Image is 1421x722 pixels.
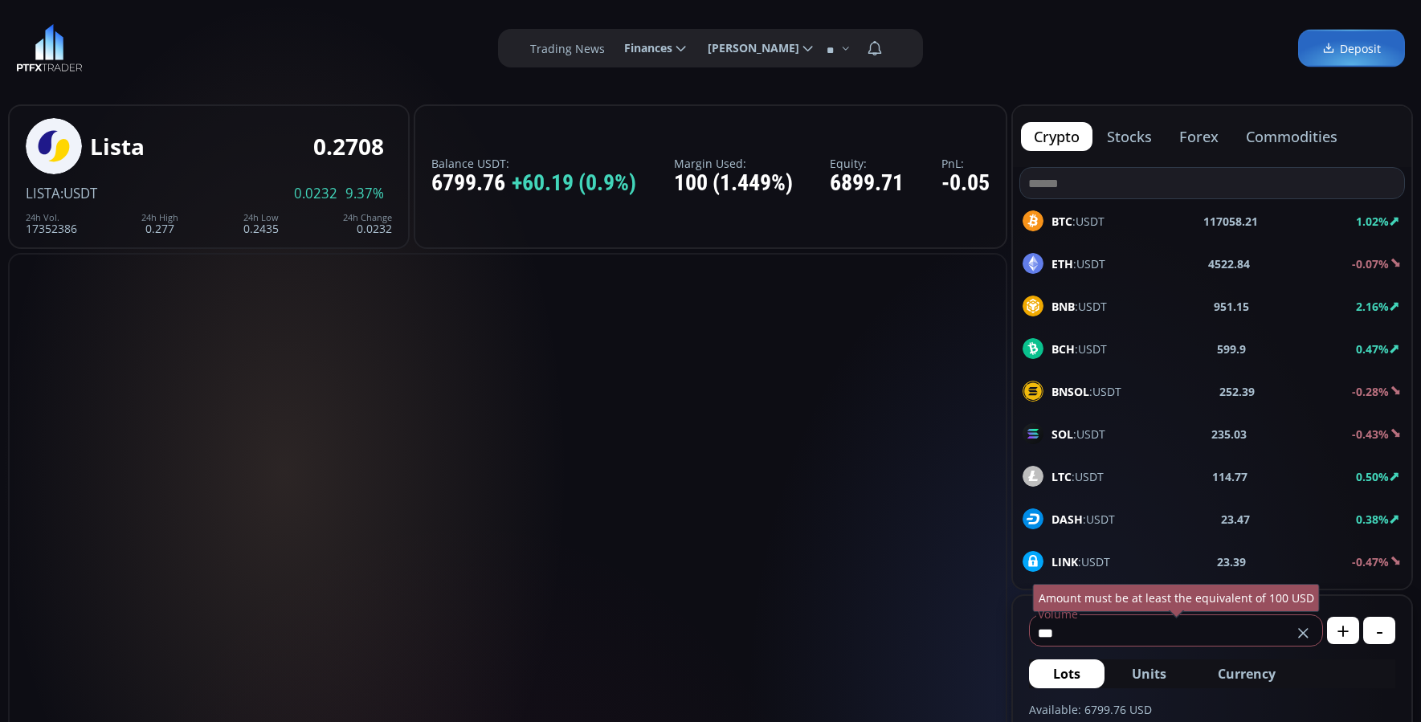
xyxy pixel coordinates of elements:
[1051,299,1075,314] b: BNB
[1132,664,1166,683] span: Units
[1211,426,1247,443] b: 235.03
[1356,299,1389,314] b: 2.16%
[1363,617,1395,644] button: -
[1203,213,1258,230] b: 117058.21
[60,184,97,202] span: :USDT
[1051,554,1078,569] b: LINK
[1051,469,1072,484] b: LTC
[941,157,990,169] label: PnL:
[1051,426,1105,443] span: :USDT
[696,32,799,64] span: [PERSON_NAME]
[530,40,605,57] label: Trading News
[1356,341,1389,357] b: 0.47%
[1166,122,1231,151] button: forex
[1219,383,1255,400] b: 252.39
[431,171,636,196] div: 6799.76
[294,186,337,201] span: 0.0232
[1194,659,1300,688] button: Currency
[1352,554,1389,569] b: -0.47%
[1051,341,1107,357] span: :USDT
[1217,341,1246,357] b: 599.9
[1233,122,1350,151] button: commodities
[1051,298,1107,315] span: :USDT
[1051,553,1110,570] span: :USDT
[1356,214,1389,229] b: 1.02%
[1051,426,1073,442] b: SOL
[1029,701,1395,718] label: Available: 6799.76 USD
[243,213,279,222] div: 24h Low
[1051,341,1075,357] b: BCH
[345,186,384,201] span: 9.37%
[1322,40,1381,57] span: Deposit
[26,213,77,222] div: 24h Vol.
[1298,30,1405,67] a: Deposit
[1051,256,1073,271] b: ETH
[1208,255,1250,272] b: 4522.84
[1021,122,1092,151] button: crypto
[1212,468,1247,485] b: 114.77
[1053,664,1080,683] span: Lots
[141,213,178,235] div: 0.277
[1051,255,1105,272] span: :USDT
[313,134,384,159] div: 0.2708
[674,171,793,196] div: 100 (1.449%)
[16,24,83,72] img: LOGO
[26,184,60,202] span: LISTA
[1051,512,1083,527] b: DASH
[243,213,279,235] div: 0.2435
[1108,659,1190,688] button: Units
[1352,384,1389,399] b: -0.28%
[1033,584,1320,612] div: Amount must be at least the equivalent of 100 USD
[1094,122,1165,151] button: stocks
[1327,617,1359,644] button: +
[1218,664,1276,683] span: Currency
[1352,426,1389,442] b: -0.43%
[1051,468,1104,485] span: :USDT
[1051,511,1115,528] span: :USDT
[141,213,178,222] div: 24h High
[1051,383,1121,400] span: :USDT
[343,213,392,235] div: 0.0232
[1051,213,1105,230] span: :USDT
[1051,214,1072,229] b: BTC
[1214,298,1249,315] b: 951.15
[90,134,145,159] div: Lista
[674,157,793,169] label: Margin Used:
[1051,384,1089,399] b: BNSOL
[431,157,636,169] label: Balance USDT:
[1352,256,1389,271] b: -0.07%
[941,171,990,196] div: -0.05
[1221,511,1250,528] b: 23.47
[830,171,904,196] div: 6899.71
[512,171,636,196] span: +60.19 (0.9%)
[1217,553,1246,570] b: 23.39
[1029,659,1105,688] button: Lots
[830,157,904,169] label: Equity:
[613,32,672,64] span: Finances
[1356,512,1389,527] b: 0.38%
[26,213,77,235] div: 17352386
[1356,469,1389,484] b: 0.50%
[343,213,392,222] div: 24h Change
